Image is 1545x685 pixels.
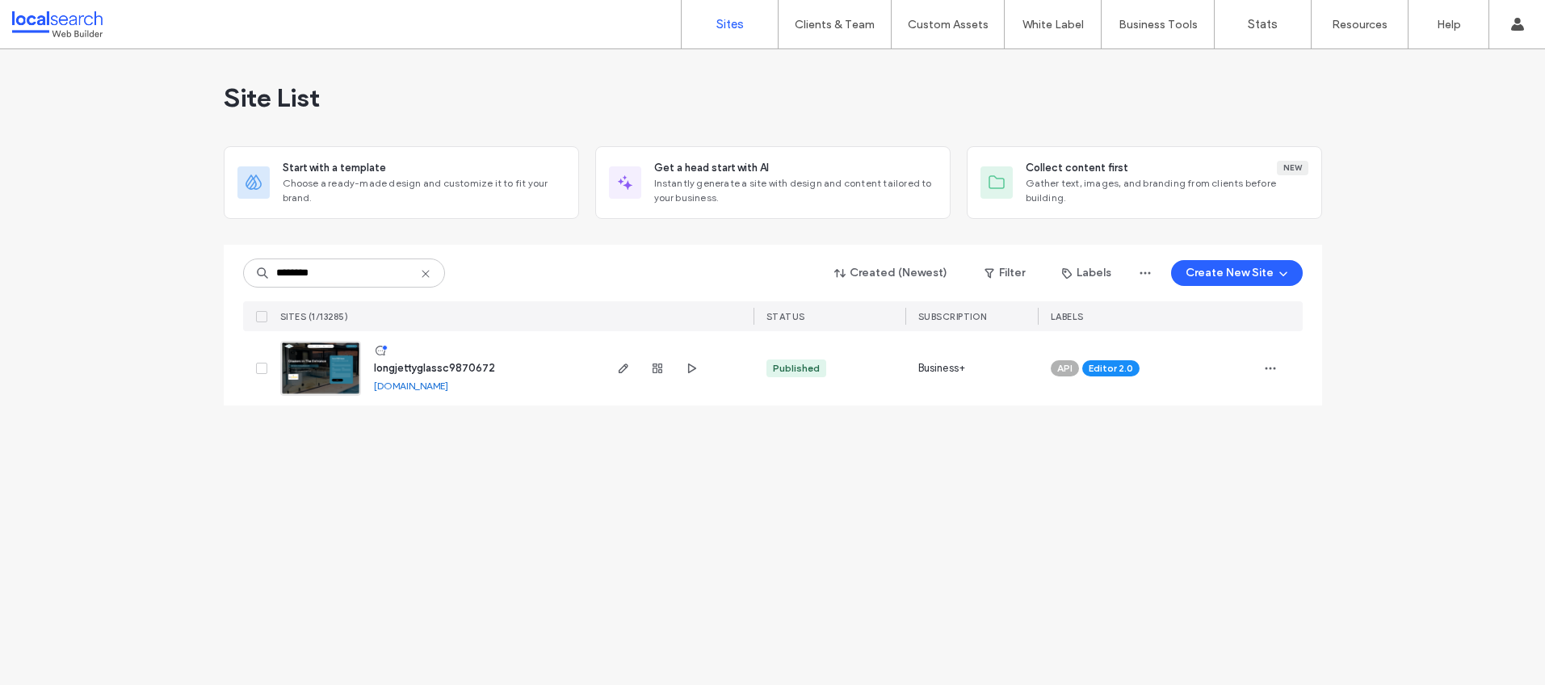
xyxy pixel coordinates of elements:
span: Start with a template [283,160,386,176]
label: White Label [1022,18,1084,32]
span: Choose a ready-made design and customize it to fit your brand. [283,176,565,205]
div: Published [773,361,820,376]
label: Custom Assets [908,18,989,32]
span: Editor 2.0 [1089,361,1133,376]
span: Business+ [918,360,966,376]
label: Clients & Team [795,18,875,32]
span: Gather text, images, and branding from clients before building. [1026,176,1308,205]
span: LABELS [1051,311,1084,322]
a: [DOMAIN_NAME] [374,380,448,392]
button: Labels [1047,260,1126,286]
label: Resources [1332,18,1388,32]
label: Sites [716,17,744,32]
button: Filter [968,260,1041,286]
div: Collect content firstNewGather text, images, and branding from clients before building. [967,146,1322,219]
span: Site List [224,82,320,114]
button: Create New Site [1171,260,1303,286]
div: Start with a templateChoose a ready-made design and customize it to fit your brand. [224,146,579,219]
a: longjettyglassc9870672 [374,362,495,374]
button: Created (Newest) [821,260,962,286]
label: Business Tools [1119,18,1198,32]
span: Get a head start with AI [654,160,769,176]
span: API [1057,361,1073,376]
span: SITES (1/13285) [280,311,349,322]
div: New [1277,161,1308,175]
span: SUBSCRIPTION [918,311,987,322]
div: Get a head start with AIInstantly generate a site with design and content tailored to your business. [595,146,951,219]
span: Collect content first [1026,160,1128,176]
span: Instantly generate a site with design and content tailored to your business. [654,176,937,205]
label: Help [1437,18,1461,32]
span: STATUS [766,311,805,322]
label: Stats [1248,17,1278,32]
